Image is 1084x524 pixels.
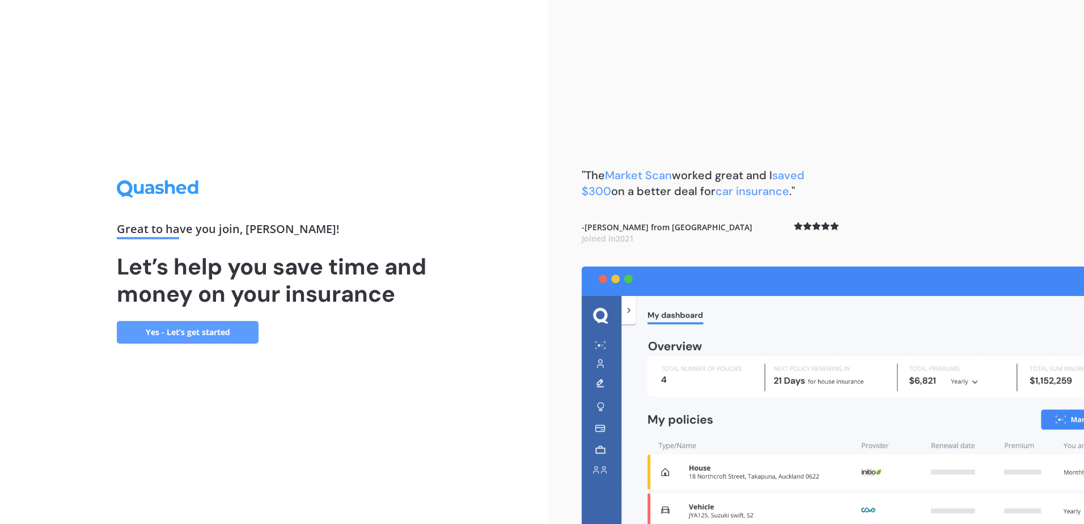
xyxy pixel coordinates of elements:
b: - [PERSON_NAME] from [GEOGRAPHIC_DATA] [582,222,752,244]
span: Market Scan [605,168,672,183]
div: Great to have you join , [PERSON_NAME] ! [117,223,431,239]
span: car insurance [715,184,789,198]
b: "The worked great and I on a better deal for ." [582,168,804,198]
span: saved $300 [582,168,804,198]
h1: Let’s help you save time and money on your insurance [117,253,431,307]
span: Joined in 2021 [582,233,634,244]
img: dashboard.webp [582,267,1084,524]
a: Yes - Let’s get started [117,321,259,344]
